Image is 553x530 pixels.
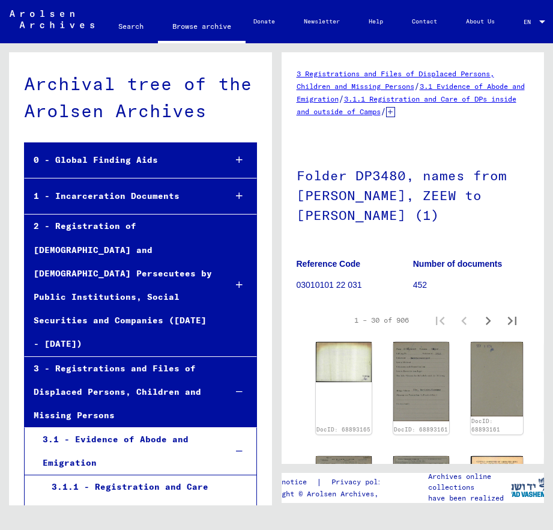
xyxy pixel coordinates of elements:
div: 3.1 - Evidence of Abode and Emigration [34,428,217,475]
div: | [256,476,405,489]
div: 1 – 30 of 906 [354,315,409,326]
div: Archival tree of the Arolsen Archives [24,70,257,124]
p: 03010101 22 031 [297,279,412,291]
span: EN [524,19,537,25]
p: Copyright © Arolsen Archives, 2021 [256,489,405,499]
a: Help [354,7,397,36]
a: Newsletter [289,7,354,36]
a: Search [104,12,158,41]
div: 1 - Incarceration Documents [25,184,216,208]
button: Previous page [452,308,476,332]
button: Next page [476,308,500,332]
div: 0 - Global Finding Aids [25,148,216,172]
a: Donate [239,7,289,36]
img: 001.jpg [316,456,372,492]
span: / [339,93,344,104]
a: About Us [452,7,509,36]
div: 3 - Registrations and Files of Displaced Persons, Children and Missing Persons [25,357,216,428]
img: 001.jpg [471,456,523,530]
img: yv_logo.png [506,472,551,502]
a: Legal notice [256,476,316,489]
a: DocID: 68893161 [471,418,500,433]
a: DocID: 68893161 [394,426,448,433]
img: Arolsen_neg.svg [10,10,94,28]
a: DocID: 68893165 [316,426,370,433]
a: Privacy policy [322,476,405,489]
img: 001.jpg [393,342,449,421]
b: Number of documents [413,259,503,269]
img: 002.jpg [393,456,449,492]
h1: Folder DP3480, names from [PERSON_NAME], ZEEW to [PERSON_NAME] (1) [297,148,530,240]
a: 3 Registrations and Files of Displaced Persons, Children and Missing Persons [297,69,494,91]
span: / [381,106,386,117]
a: Browse archive [158,12,246,43]
p: have been realized in partnership with [428,493,511,514]
a: 3.1.1 Registration and Care of DPs inside and outside of Camps [297,94,516,116]
p: 452 [413,279,529,291]
span: / [414,81,420,91]
img: 002.jpg [471,342,523,416]
img: 002.jpg [316,342,372,382]
button: Last page [500,308,524,332]
b: Reference Code [297,259,361,269]
button: First page [428,308,452,332]
p: The Arolsen Archives online collections [428,460,511,493]
a: Contact [397,7,452,36]
div: 2 - Registration of [DEMOGRAPHIC_DATA] and [DEMOGRAPHIC_DATA] Persecutees by Public Institutions,... [25,215,216,356]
